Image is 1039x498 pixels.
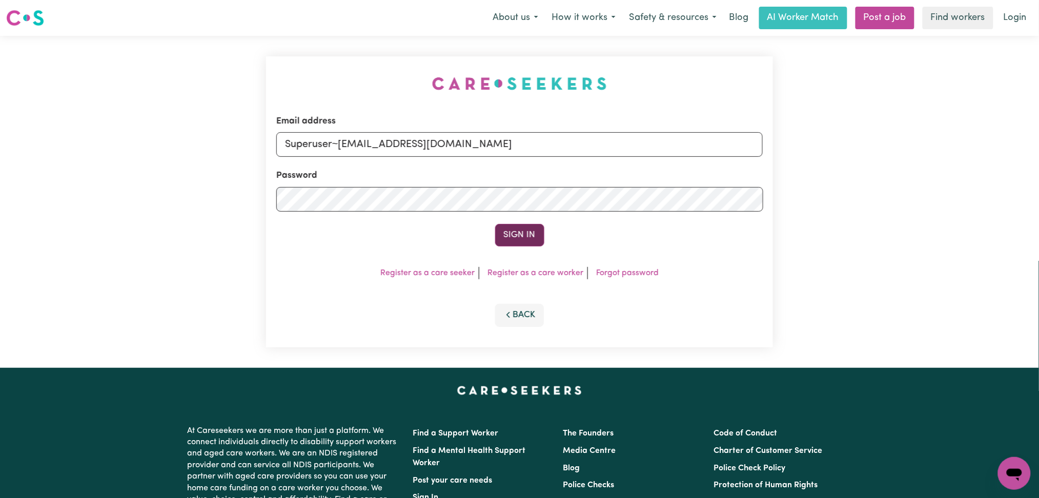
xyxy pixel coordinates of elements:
a: Careseekers logo [6,6,44,30]
a: Register as a care seeker [380,269,475,277]
a: Code of Conduct [714,429,777,438]
a: Login [997,7,1033,29]
button: About us [486,7,545,29]
a: Blog [563,464,580,472]
button: Sign In [495,224,544,246]
a: Careseekers home page [457,386,582,395]
button: How it works [545,7,622,29]
a: Blog [723,7,755,29]
a: Charter of Customer Service [714,447,822,455]
img: Careseekers logo [6,9,44,27]
a: Find a Mental Health Support Worker [413,447,526,467]
a: Police Check Policy [714,464,785,472]
iframe: Button to launch messaging window [998,457,1031,490]
a: Find workers [923,7,993,29]
a: Protection of Human Rights [714,481,818,489]
a: The Founders [563,429,614,438]
a: Find a Support Worker [413,429,499,438]
a: Forgot password [596,269,659,277]
input: Email address [276,132,763,157]
a: Media Centre [563,447,616,455]
button: Safety & resources [622,7,723,29]
a: Register as a care worker [487,269,583,277]
a: Post a job [855,7,914,29]
a: Police Checks [563,481,615,489]
a: Post your care needs [413,476,493,485]
a: AI Worker Match [759,7,847,29]
label: Email address [276,115,336,128]
button: Back [495,304,544,326]
label: Password [276,169,317,182]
